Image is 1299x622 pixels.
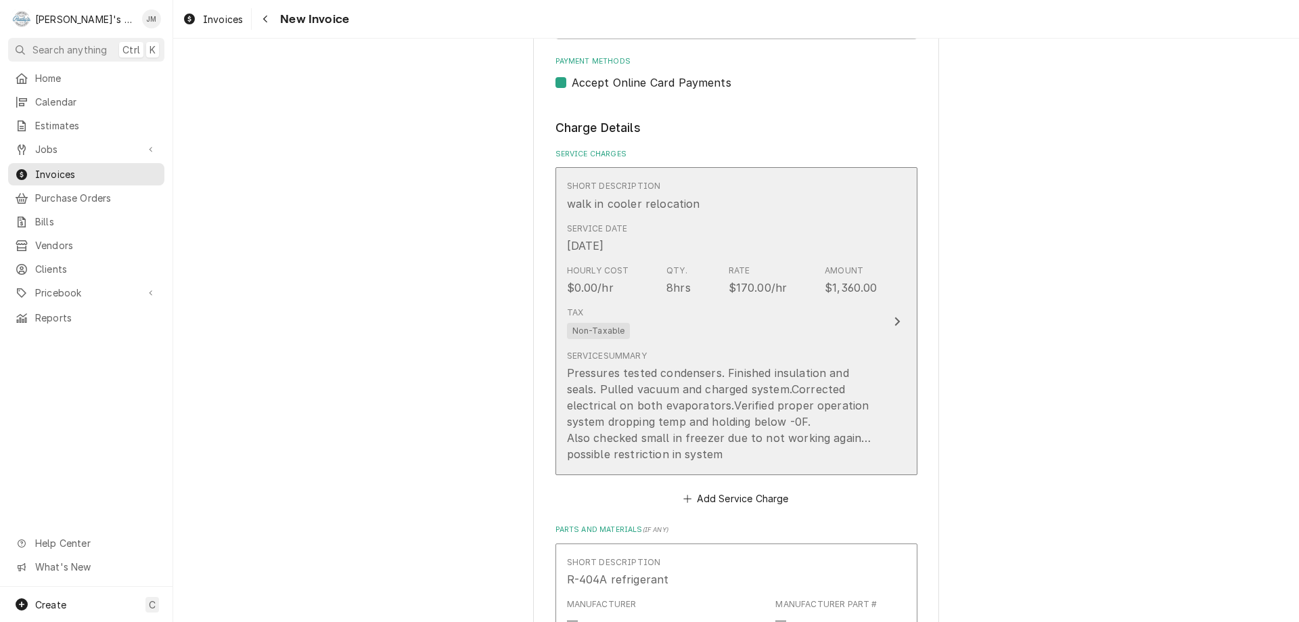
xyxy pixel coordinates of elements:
div: Tax [567,307,583,319]
a: Clients [8,258,164,280]
div: JM [142,9,161,28]
div: Qty. [666,265,687,277]
div: R [12,9,31,28]
span: C [149,598,156,612]
span: Home [35,71,158,85]
div: Amount [825,265,863,277]
button: Search anythingCtrlK [8,38,164,62]
a: Purchase Orders [8,187,164,209]
a: Go to Help Center [8,532,164,554]
a: Go to Jobs [8,138,164,160]
span: Ctrl [122,43,140,57]
div: $170.00/hr [729,280,788,296]
span: Create [35,599,66,610]
span: Bills [35,215,158,229]
div: $0.00/hr [567,280,614,296]
legend: Charge Details [555,119,917,137]
label: Parts and Materials [555,525,917,535]
a: Go to What's New [8,556,164,578]
div: Hourly Cost [567,265,629,277]
label: Payment Methods [555,56,917,67]
div: Service Charges [555,149,917,508]
span: Reports [35,311,158,325]
div: Rudy's Commercial Refrigeration's Avatar [12,9,31,28]
div: Manufacturer [567,598,637,610]
span: New Invoice [276,10,349,28]
span: Clients [35,262,158,276]
a: Bills [8,210,164,233]
span: K [150,43,156,57]
a: Invoices [8,163,164,185]
a: Invoices [177,8,248,30]
a: Reports [8,307,164,329]
span: ( if any ) [643,526,668,533]
span: Estimates [35,118,158,133]
span: Invoices [35,167,158,181]
span: What's New [35,560,156,574]
a: Go to Pricebook [8,282,164,304]
a: Vendors [8,234,164,257]
div: Short Description [567,180,661,192]
span: Help Center [35,536,156,550]
div: 8hrs [666,280,691,296]
button: Add Service Charge [681,489,791,508]
div: Jim McIntyre's Avatar [142,9,161,28]
div: Service Summary [567,350,647,362]
div: Service Date [567,223,628,235]
span: Pricebook [35,286,137,300]
div: Manufacturer Part # [775,598,877,610]
div: walk in cooler relocation [567,196,700,212]
a: Calendar [8,91,164,113]
div: Payment Methods [555,56,917,91]
span: Search anything [32,43,107,57]
a: Home [8,67,164,89]
div: Short Description [567,556,661,569]
label: Accept Online Card Payments [572,74,731,91]
label: Service Charges [555,149,917,160]
span: Calendar [35,95,158,109]
div: $1,360.00 [825,280,877,296]
button: Navigate back [254,8,276,30]
div: [DATE] [567,238,604,254]
span: Non-Taxable [567,323,631,339]
a: Estimates [8,114,164,137]
div: [PERSON_NAME]'s Commercial Refrigeration [35,12,135,26]
span: Invoices [203,12,243,26]
div: Rate [729,265,750,277]
span: Vendors [35,238,158,252]
div: R-404A refrigerant [567,571,669,587]
div: Pressures tested condensers. Finished insulation and seals. Pulled vacuum and charged system.Corr... [567,365,878,462]
button: Update Line Item [555,167,917,475]
span: Jobs [35,142,137,156]
span: Purchase Orders [35,191,158,205]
